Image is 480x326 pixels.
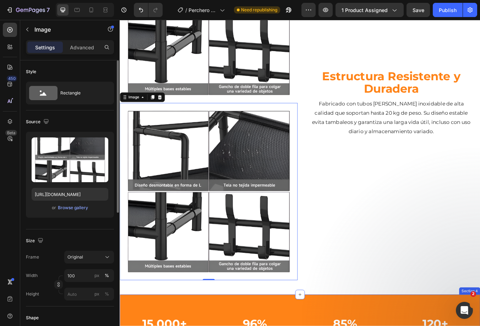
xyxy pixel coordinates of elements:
[32,188,108,201] input: https://example.com/image.jpg
[58,204,88,211] button: Browse gallery
[60,85,104,101] div: Rectangle
[94,272,99,279] div: px
[64,251,114,263] button: Original
[52,203,56,212] span: or
[103,271,111,280] button: px
[413,7,424,13] span: Save
[26,236,45,246] div: Size
[189,6,217,14] span: Perchero Multifuncional Con Zapatero 5 Niveles
[64,288,114,300] input: px%
[105,291,109,297] div: %
[26,315,39,321] div: Shape
[67,254,83,260] span: Original
[93,290,101,298] button: %
[456,302,473,319] iframe: Intercom live chat
[70,44,94,51] p: Advanced
[336,3,404,17] button: 1 product assigned
[35,44,55,51] p: Settings
[26,291,39,297] label: Height
[241,7,277,13] span: Need republishing
[26,117,50,127] div: Source
[64,269,114,282] input: px%
[433,3,463,17] button: Publish
[94,291,99,297] div: px
[103,290,111,298] button: px
[58,205,88,211] div: Browse gallery
[26,69,36,75] div: Style
[439,6,457,14] div: Publish
[7,76,17,81] div: 450
[224,94,418,137] p: Fabricado con tubos [PERSON_NAME] inoxidable de alta calidad que soportan hasta 20 kg de peso. Su...
[216,59,426,90] h2: Estructura Resistente y Duradera
[93,271,101,280] button: %
[134,3,163,17] div: Undo/Redo
[342,6,388,14] span: 1 product assigned
[34,25,95,34] p: Image
[3,3,53,17] button: 7
[120,20,480,326] iframe: Design area
[26,254,39,260] label: Frame
[407,3,430,17] button: Save
[185,6,187,14] span: /
[47,6,50,14] p: 7
[5,130,17,136] div: Beta
[32,137,108,182] img: preview-image
[403,317,425,324] div: Section 4
[470,291,476,297] span: 2
[105,272,109,279] div: %
[26,272,38,279] label: Width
